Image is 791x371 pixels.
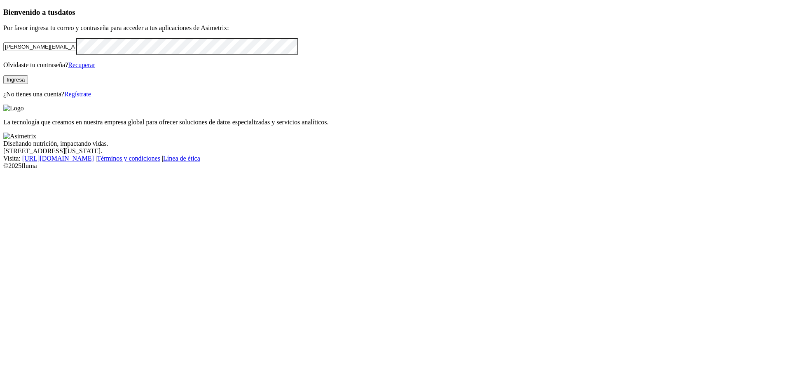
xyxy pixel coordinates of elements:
[3,8,788,17] h3: Bienvenido a tus
[22,155,94,162] a: [URL][DOMAIN_NAME]
[3,133,36,140] img: Asimetrix
[3,75,28,84] button: Ingresa
[3,42,76,51] input: Tu correo
[3,155,788,162] div: Visita : | |
[3,162,788,170] div: © 2025 Iluma
[3,24,788,32] p: Por favor ingresa tu correo y contraseña para acceder a tus aplicaciones de Asimetrix:
[3,147,788,155] div: [STREET_ADDRESS][US_STATE].
[97,155,160,162] a: Términos y condiciones
[3,61,788,69] p: Olvidaste tu contraseña?
[3,91,788,98] p: ¿No tienes una cuenta?
[68,61,95,68] a: Recuperar
[58,8,75,16] span: datos
[64,91,91,98] a: Regístrate
[3,119,788,126] p: La tecnología que creamos en nuestra empresa global para ofrecer soluciones de datos especializad...
[3,105,24,112] img: Logo
[3,140,788,147] div: Diseñando nutrición, impactando vidas.
[163,155,200,162] a: Línea de ética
